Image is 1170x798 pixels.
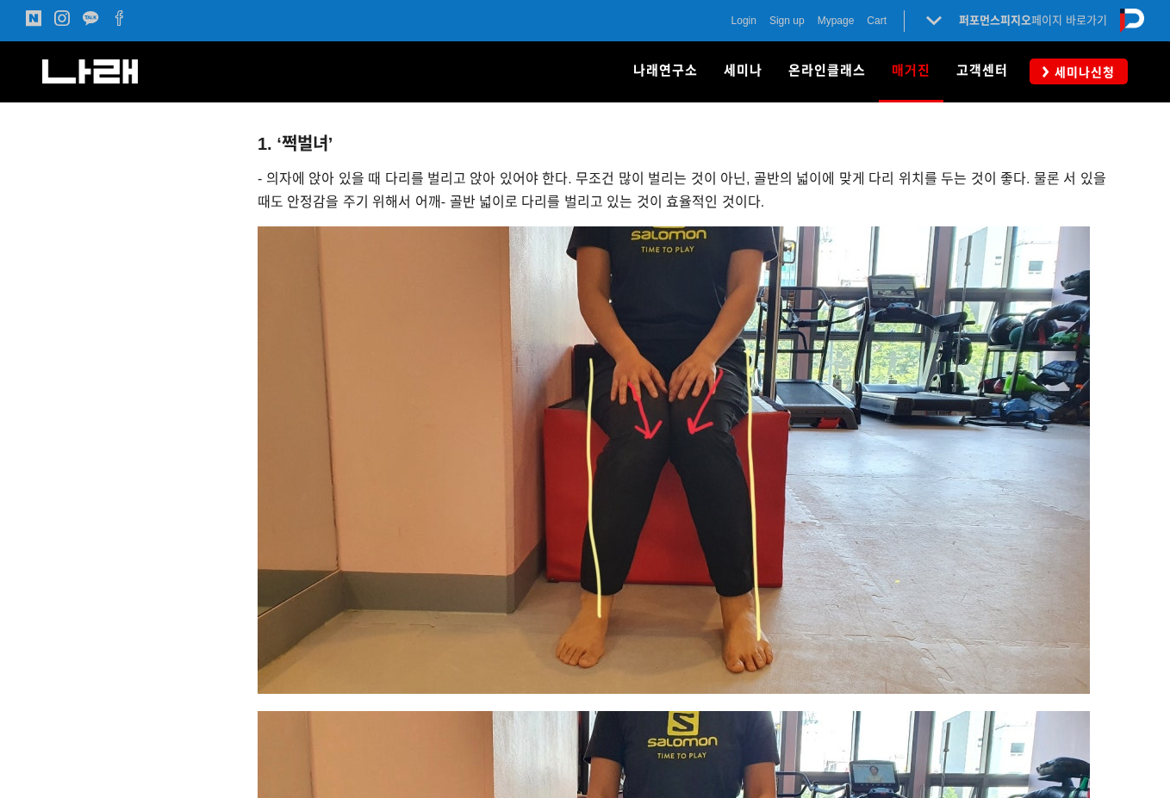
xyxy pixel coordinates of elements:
a: Mypage [818,12,855,29]
a: 나래연구소 [620,41,711,102]
span: 온라인클래스 [788,63,866,78]
strong: 퍼포먼스피지오 [959,14,1031,27]
span: 세미나 [724,63,762,78]
span: 매거진 [892,57,930,84]
span: 나래연구소 [633,63,698,78]
a: 퍼포먼스피지오페이지 바로가기 [959,14,1107,27]
a: 세미나 [711,41,775,102]
span: 고객센터 [956,63,1008,78]
a: 온라인클래스 [775,41,879,102]
a: 세미나신청 [1030,59,1128,84]
span: - 의자에 앉아 있을 때 다리를 벌리고 앉아 있어야 한다. 무조건 많이 벌리는 것이 아닌, 골반의 넓이에 맞게 다리 위치를 두는 것이 좋다. 물론 서 있을 때도 안정감을 주기... [258,171,1106,209]
span: 세미나신청 [1049,64,1115,81]
strong: 1. ‘쩍벌녀’ [258,134,333,153]
a: Cart [867,12,887,29]
a: 매거진 [879,41,943,102]
a: Sign up [769,12,805,29]
a: Login [731,12,756,29]
a: 고객센터 [943,41,1021,102]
